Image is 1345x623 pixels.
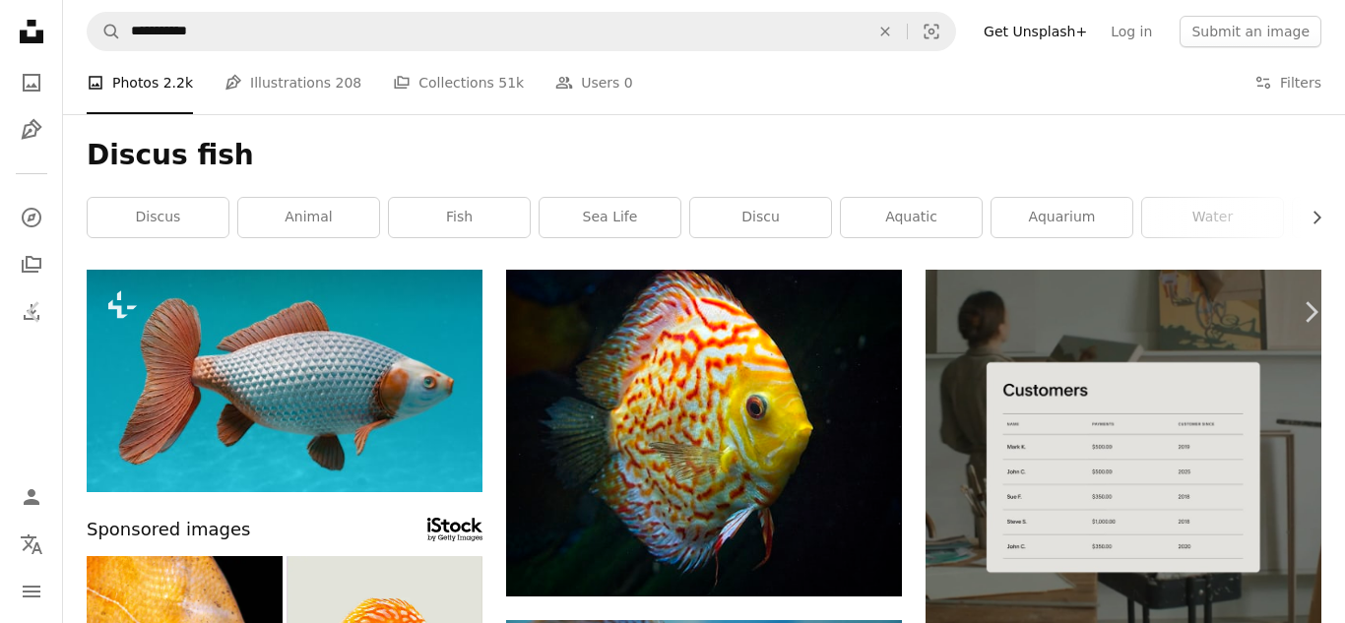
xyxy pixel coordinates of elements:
[12,572,51,611] button: Menu
[238,198,379,237] a: animal
[336,72,362,93] span: 208
[864,13,907,50] button: Clear
[12,63,51,102] a: Photos
[908,13,955,50] button: Visual search
[88,198,228,237] a: discus
[87,371,482,389] a: A close up of a fish in the water
[540,198,680,237] a: sea life
[12,477,51,517] a: Log in / Sign up
[87,270,482,492] img: A close up of a fish in the water
[624,72,633,93] span: 0
[1142,198,1283,237] a: water
[12,525,51,564] button: Language
[506,423,902,441] a: yellow and white angel fish with black background
[393,51,524,114] a: Collections 51k
[12,198,51,237] a: Explore
[690,198,831,237] a: discu
[87,516,250,544] span: Sponsored images
[992,198,1132,237] a: aquarium
[87,12,956,51] form: Find visuals sitewide
[841,198,982,237] a: aquatic
[1099,16,1164,47] a: Log in
[972,16,1099,47] a: Get Unsplash+
[1254,51,1321,114] button: Filters
[224,51,361,114] a: Illustrations 208
[87,138,1321,173] h1: Discus fish
[88,13,121,50] button: Search Unsplash
[1299,198,1321,237] button: scroll list to the right
[12,110,51,150] a: Illustrations
[555,51,633,114] a: Users 0
[1276,218,1345,406] a: Next
[389,198,530,237] a: fish
[1180,16,1321,47] button: Submit an image
[506,270,902,596] img: yellow and white angel fish with black background
[498,72,524,93] span: 51k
